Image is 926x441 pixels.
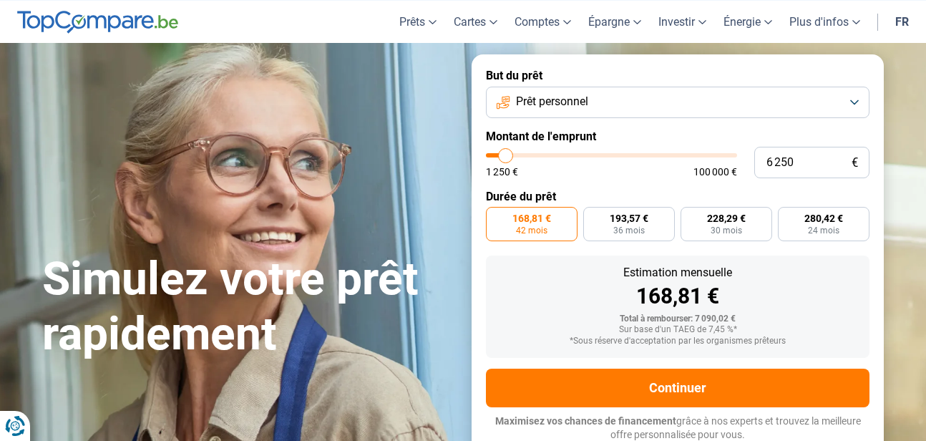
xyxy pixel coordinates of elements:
img: TopCompare [17,11,178,34]
label: But du prêt [486,69,869,82]
span: 228,29 € [707,213,746,223]
span: 100 000 € [693,167,737,177]
a: Investir [650,1,715,43]
span: 42 mois [516,226,547,235]
a: Énergie [715,1,781,43]
a: Comptes [506,1,580,43]
div: 168,81 € [497,286,858,307]
a: Cartes [445,1,506,43]
label: Montant de l'emprunt [486,130,869,143]
span: 193,57 € [610,213,648,223]
h1: Simulez votre prêt rapidement [42,252,454,362]
a: Épargne [580,1,650,43]
div: Sur base d'un TAEG de 7,45 %* [497,325,858,335]
span: 168,81 € [512,213,551,223]
div: *Sous réserve d'acceptation par les organismes prêteurs [497,336,858,346]
a: Plus d'infos [781,1,869,43]
span: Maximisez vos chances de financement [495,415,676,427]
div: Total à rembourser: 7 090,02 € [497,314,858,324]
span: 280,42 € [804,213,843,223]
span: Prêt personnel [516,94,588,110]
span: 1 250 € [486,167,518,177]
label: Durée du prêt [486,190,869,203]
span: 30 mois [711,226,742,235]
span: 36 mois [613,226,645,235]
button: Prêt personnel [486,87,869,118]
button: Continuer [486,369,869,407]
span: 24 mois [808,226,839,235]
a: fr [887,1,917,43]
div: Estimation mensuelle [497,267,858,278]
a: Prêts [391,1,445,43]
span: € [852,157,858,169]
